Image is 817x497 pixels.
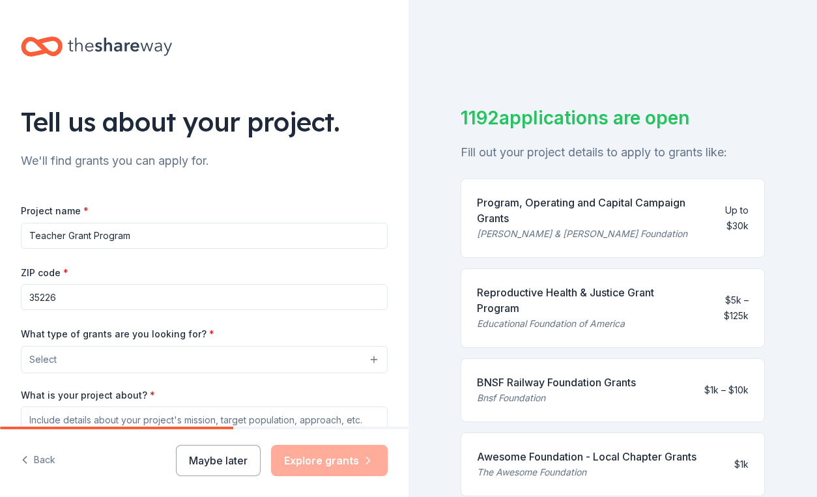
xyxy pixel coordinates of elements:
[21,266,68,279] label: ZIP code
[21,389,155,402] label: What is your project about?
[176,445,261,476] button: Maybe later
[21,284,388,310] input: 12345 (U.S. only)
[477,195,695,226] div: Program, Operating and Capital Campaign Grants
[477,375,636,390] div: BNSF Railway Foundation Grants
[477,449,696,464] div: Awesome Foundation - Local Chapter Grants
[21,328,214,341] label: What type of grants are you looking for?
[21,205,89,218] label: Project name
[734,457,749,472] div: $1k
[700,292,749,324] div: $5k – $125k
[21,104,388,140] div: Tell us about your project.
[461,142,765,163] div: Fill out your project details to apply to grants like:
[477,464,696,480] div: The Awesome Foundation
[461,104,765,132] div: 1192 applications are open
[29,352,57,367] span: Select
[477,316,689,332] div: Educational Foundation of America
[706,203,749,234] div: Up to $30k
[21,150,388,171] div: We'll find grants you can apply for.
[21,447,55,474] button: Back
[21,346,388,373] button: Select
[477,285,689,316] div: Reproductive Health & Justice Grant Program
[704,382,749,398] div: $1k – $10k
[477,390,636,406] div: Bnsf Foundation
[21,223,388,249] input: After school program
[477,226,695,242] div: [PERSON_NAME] & [PERSON_NAME] Foundation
